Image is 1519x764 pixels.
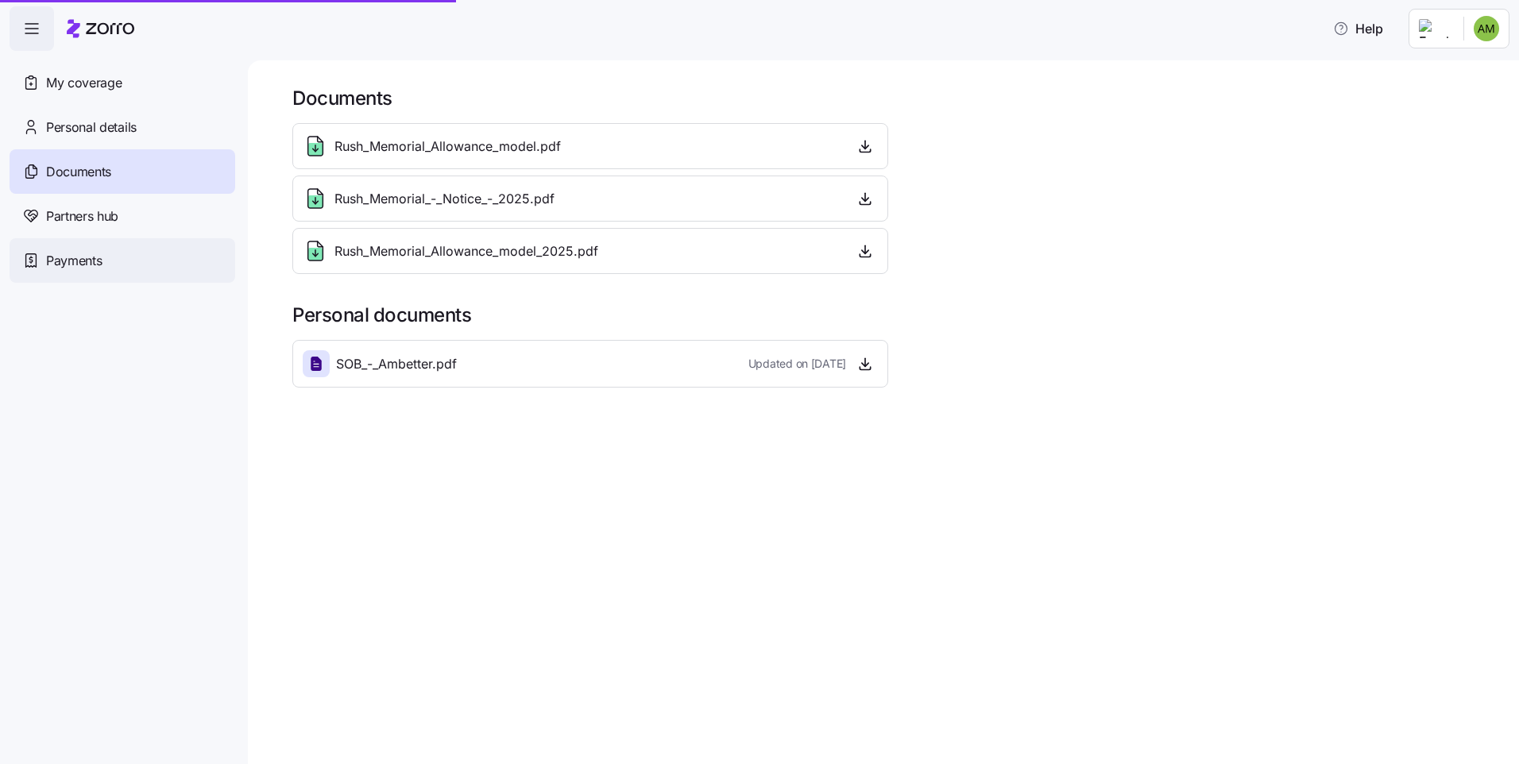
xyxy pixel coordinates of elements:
span: Help [1333,19,1383,38]
a: Partners hub [10,194,235,238]
button: Help [1320,13,1396,44]
span: Payments [46,251,102,271]
span: Rush_Memorial_Allowance_model.pdf [334,137,561,156]
h1: Personal documents [292,303,1497,327]
img: Employer logo [1419,19,1451,38]
span: My coverage [46,73,122,93]
span: SOB_-_Ambetter.pdf [336,354,457,374]
a: Documents [10,149,235,194]
span: Rush_Memorial_-_Notice_-_2025.pdf [334,189,555,209]
a: My coverage [10,60,235,105]
img: fa93dd60eb0557154ad2ab980761172e [1474,16,1499,41]
a: Payments [10,238,235,283]
span: Updated on [DATE] [748,356,846,372]
span: Documents [46,162,111,182]
h1: Documents [292,86,1497,110]
span: Rush_Memorial_Allowance_model_2025.pdf [334,241,598,261]
span: Personal details [46,118,137,137]
a: Personal details [10,105,235,149]
span: Partners hub [46,206,118,226]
